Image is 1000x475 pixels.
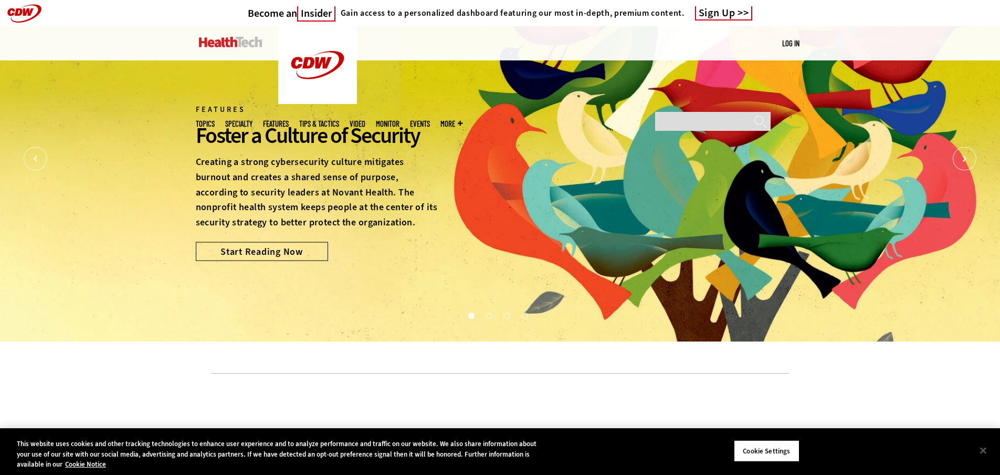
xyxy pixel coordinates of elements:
[278,96,357,107] a: CDW
[522,313,527,318] button: 4 of 4
[196,120,215,128] span: Topics
[350,120,365,128] a: Video
[410,120,430,128] a: Events
[225,120,252,128] span: Specialty
[248,7,335,20] h3: Become an
[341,8,685,18] h4: Gain access to a personalized dashboard featuring our most in-depth, premium content.
[196,154,439,230] p: Creating a strong cybersecurity culture mitigates burnout and creates a shared sense of purpose, ...
[734,440,799,462] button: Cookie Settings
[65,460,106,469] a: More information about your privacy
[17,439,550,470] div: This website uses cookies and other tracking technologies to enhance user experience and to analy...
[248,7,335,20] a: Become anInsider
[440,120,462,128] span: More
[199,37,262,47] img: Home
[196,121,439,150] div: Foster a Culture of Security
[468,313,473,318] button: 1 of 4
[278,26,357,104] img: Home
[299,120,339,128] a: Tips & Tactics
[695,6,753,20] a: Sign Up
[196,242,328,261] a: Start Reading Now
[782,38,799,48] a: Log in
[504,313,509,318] button: 3 of 4
[376,120,399,128] a: MonITor
[486,313,491,318] button: 2 of 4
[335,8,685,18] a: Gain access to a personalized dashboard featuring our most in-depth, premium content.
[782,38,799,49] div: User menu
[309,389,691,437] iframe: advertisement
[297,6,335,22] span: Insider
[263,120,289,128] a: Features
[972,439,995,462] button: Close
[24,147,47,171] button: Prev
[953,147,976,171] button: Next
